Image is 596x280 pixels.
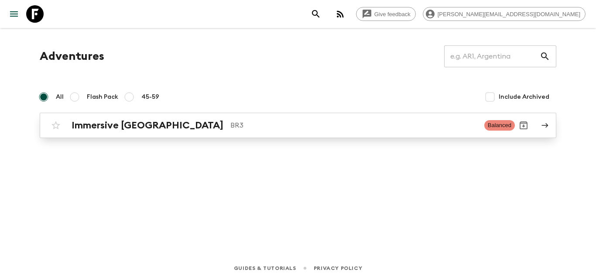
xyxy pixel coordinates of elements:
h2: Immersive [GEOGRAPHIC_DATA] [72,120,223,131]
span: 45-59 [141,93,159,101]
a: Immersive [GEOGRAPHIC_DATA]BR3BalancedArchive [40,113,556,138]
button: search adventures [307,5,325,23]
a: Privacy Policy [314,263,362,273]
span: Give feedback [370,11,415,17]
span: Include Archived [499,93,549,101]
a: Give feedback [356,7,416,21]
span: All [56,93,64,101]
div: [PERSON_NAME][EMAIL_ADDRESS][DOMAIN_NAME] [423,7,586,21]
button: menu [5,5,23,23]
input: e.g. AR1, Argentina [444,44,540,69]
span: Balanced [484,120,515,131]
span: [PERSON_NAME][EMAIL_ADDRESS][DOMAIN_NAME] [433,11,585,17]
h1: Adventures [40,48,104,65]
p: BR3 [230,120,477,131]
span: Flash Pack [87,93,118,101]
a: Guides & Tutorials [234,263,296,273]
button: Archive [515,117,532,134]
